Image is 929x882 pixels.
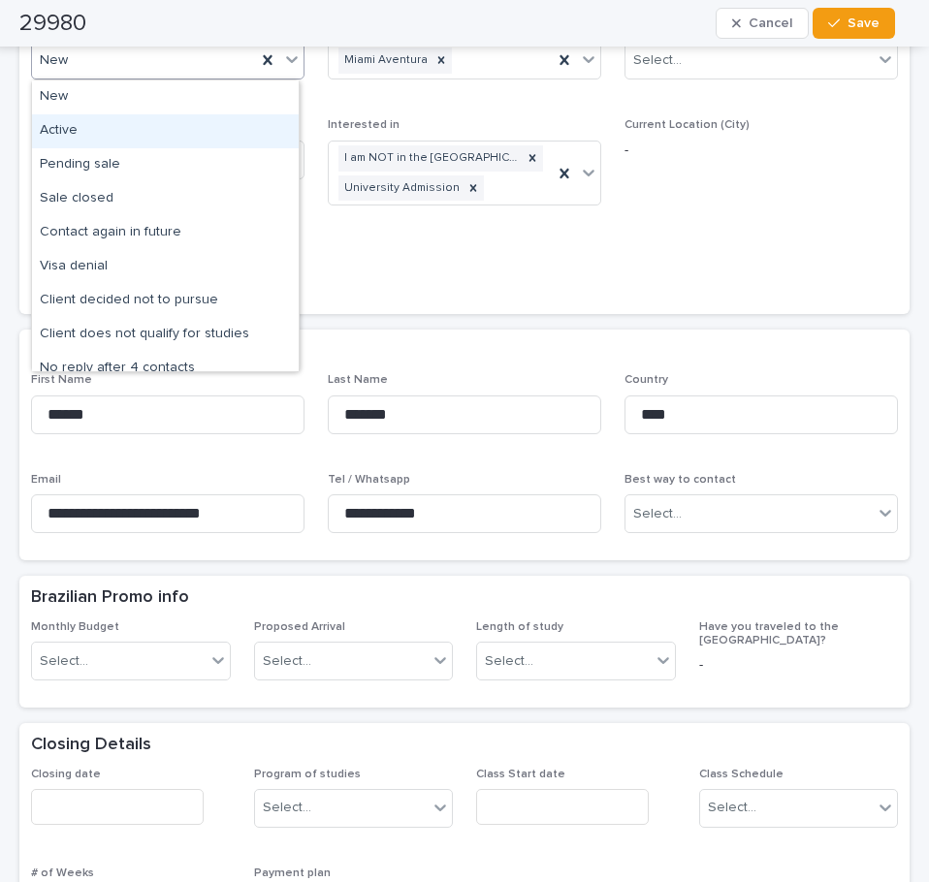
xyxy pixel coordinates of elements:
[263,651,311,672] div: Select...
[31,587,189,609] h2: Brazilian Promo info
[32,250,299,284] div: Visa denial
[699,769,784,780] span: Class Schedule
[633,50,682,71] div: Select...
[40,651,88,672] div: Select...
[32,148,299,182] div: Pending sale
[254,621,345,633] span: Proposed Arrival
[848,16,880,30] span: Save
[699,655,899,676] p: -
[32,114,299,148] div: Active
[699,621,839,646] span: Have you traveled to the [GEOGRAPHIC_DATA]?
[254,867,331,879] span: Payment plan
[31,735,151,756] h2: Closing Details
[485,651,533,672] div: Select...
[32,318,299,352] div: Client does not qualify for studies
[716,8,809,39] button: Cancel
[633,504,682,524] div: Select...
[328,119,400,131] span: Interested in
[254,769,361,780] span: Program of studies
[31,374,92,386] span: First Name
[476,621,563,633] span: Length of study
[32,80,299,114] div: New
[31,769,101,780] span: Closing date
[32,284,299,318] div: Client decided not to pursue
[708,798,756,818] div: Select...
[31,621,119,633] span: Monthly Budget
[625,141,898,161] p: -
[338,145,522,172] div: I am NOT in the [GEOGRAPHIC_DATA] and I want to apply for an [DEMOGRAPHIC_DATA]
[328,474,410,486] span: Tel / Whatsapp
[476,769,565,780] span: Class Start date
[813,8,895,39] button: Save
[19,10,86,38] h2: 29980
[263,798,311,818] div: Select...
[32,216,299,250] div: Contact again in future
[32,352,299,386] div: No reply after 4 contacts
[31,867,94,879] span: # of Weeks
[328,374,388,386] span: Last Name
[31,474,61,486] span: Email
[338,175,463,202] div: University Admission
[32,182,299,216] div: Sale closed
[749,16,792,30] span: Cancel
[338,47,431,74] div: Miami Aventura
[625,374,668,386] span: Country
[625,119,750,131] span: Current Location (City)
[625,474,736,486] span: Best way to contact
[40,50,68,71] span: New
